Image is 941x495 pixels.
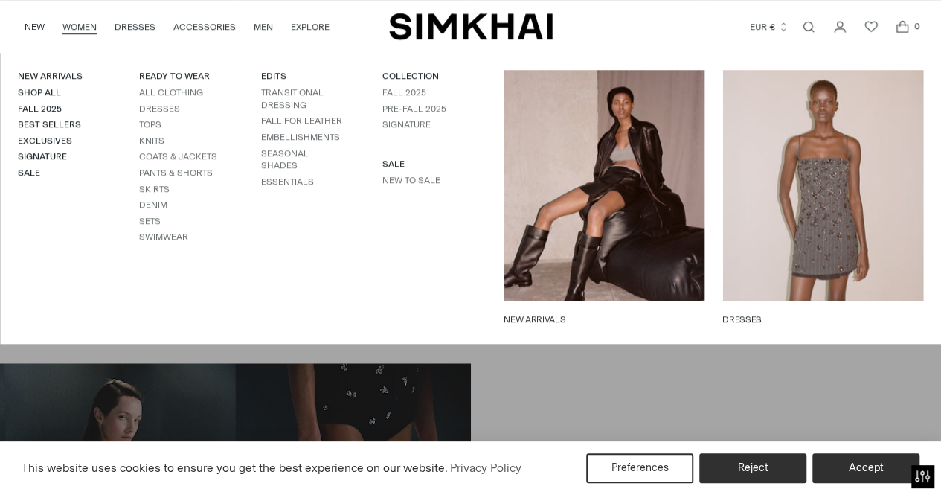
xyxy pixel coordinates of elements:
[448,457,524,479] a: Privacy Policy (opens in a new tab)
[910,19,923,33] span: 0
[389,12,553,41] a: SIMKHAI
[812,453,919,483] button: Accept
[22,461,448,475] span: This website uses cookies to ensure you get the best experience on our website.
[291,10,330,43] a: EXPLORE
[62,10,97,43] a: WOMEN
[115,10,155,43] a: DRESSES
[25,10,45,43] a: NEW
[254,10,273,43] a: MEN
[887,12,917,42] a: Open cart modal
[173,10,236,43] a: ACCESSORIES
[856,12,886,42] a: Wishlist
[825,12,855,42] a: Go to the account page
[699,453,806,483] button: Reject
[750,10,789,43] button: EUR €
[794,12,823,42] a: Open search modal
[586,453,693,483] button: Preferences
